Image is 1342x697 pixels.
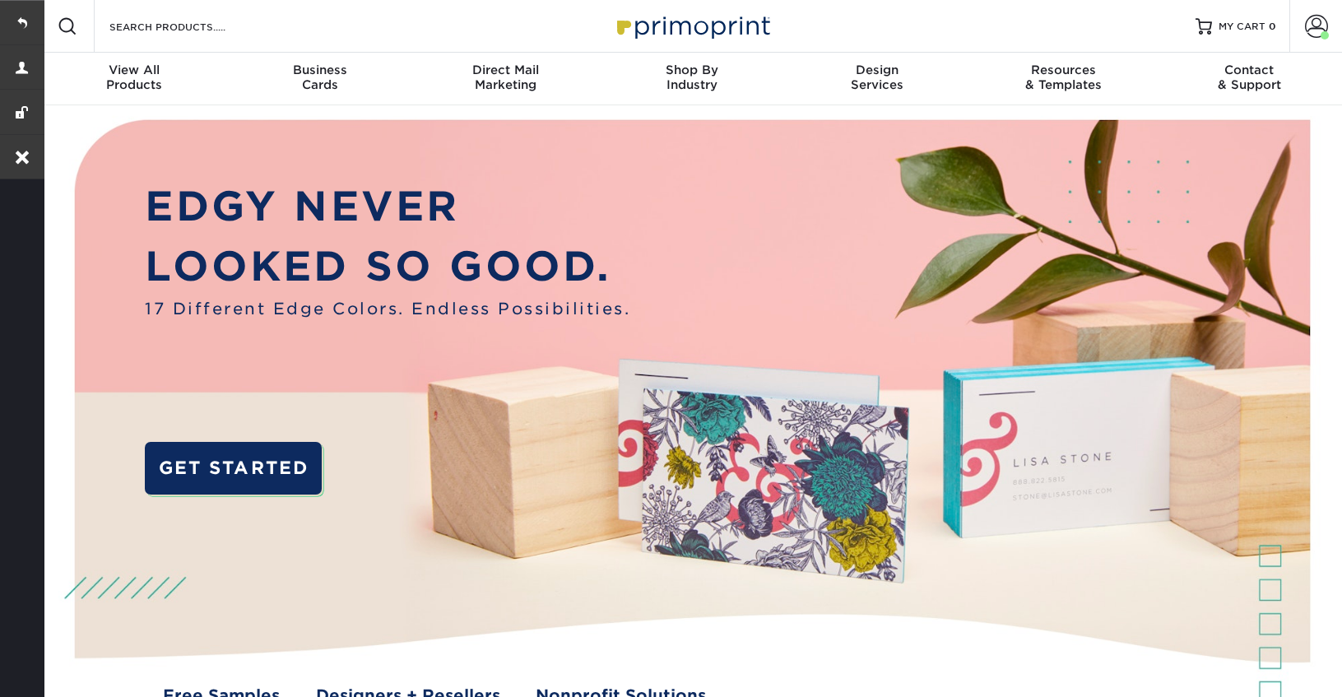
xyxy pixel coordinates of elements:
p: EDGY NEVER [145,176,630,236]
p: LOOKED SO GOOD. [145,236,630,296]
span: Direct Mail [413,63,599,77]
a: GET STARTED [145,442,322,495]
div: Products [41,63,227,92]
a: Resources& Templates [970,53,1156,105]
span: Business [227,63,413,77]
div: Marketing [413,63,599,92]
div: Services [784,63,970,92]
a: View AllProducts [41,53,227,105]
span: 0 [1269,21,1276,32]
div: Industry [599,63,785,92]
span: Contact [1156,63,1342,77]
span: Resources [970,63,1156,77]
span: 17 Different Edge Colors. Endless Possibilities. [145,297,630,321]
div: & Templates [970,63,1156,92]
span: View All [41,63,227,77]
span: Shop By [599,63,785,77]
img: Primoprint [610,8,774,44]
a: Shop ByIndustry [599,53,785,105]
div: Cards [227,63,413,92]
div: & Support [1156,63,1342,92]
a: DesignServices [784,53,970,105]
input: SEARCH PRODUCTS..... [108,16,268,36]
span: Design [784,63,970,77]
a: Direct MailMarketing [413,53,599,105]
a: Contact& Support [1156,53,1342,105]
span: MY CART [1219,20,1265,34]
a: BusinessCards [227,53,413,105]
